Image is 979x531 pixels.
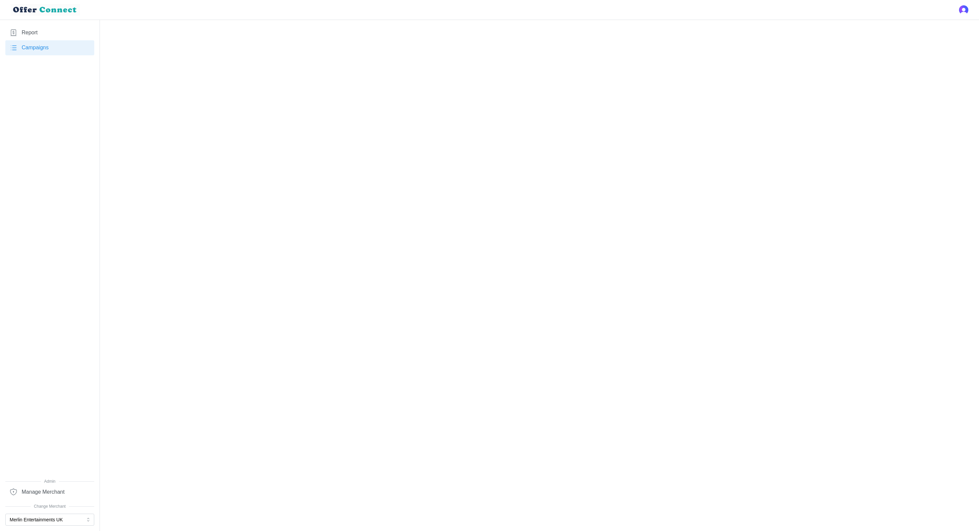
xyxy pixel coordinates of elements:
span: Report [22,29,38,37]
span: Admin [5,478,94,485]
span: Campaigns [22,44,49,52]
img: loyalBe Logo [11,4,80,16]
span: Change Merchant [5,503,94,510]
button: Merlin Entertainments UK [5,514,94,526]
img: 's logo [959,5,968,15]
a: Manage Merchant [5,484,94,499]
button: Open user button [959,5,968,15]
a: Campaigns [5,40,94,55]
a: Report [5,25,94,40]
span: Manage Merchant [22,488,65,496]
